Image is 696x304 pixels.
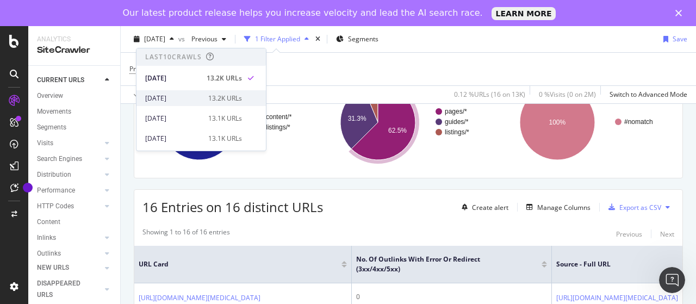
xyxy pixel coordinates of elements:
[321,75,492,170] svg: A chart.
[616,227,642,240] button: Previous
[145,114,202,123] div: [DATE]
[129,64,154,73] span: Protocol
[313,34,322,45] div: times
[624,118,653,126] text: #nomatch
[675,10,686,16] div: Close
[37,106,113,117] a: Movements
[37,201,102,212] a: HTTP Codes
[266,113,292,121] text: content/*
[37,248,61,259] div: Outlinks
[37,138,102,149] a: Visits
[539,90,596,99] div: 0 % Visits ( 0 on 2M )
[501,75,672,170] svg: A chart.
[145,94,202,103] div: [DATE]
[604,198,661,216] button: Export as CSV
[659,30,687,48] button: Save
[207,73,242,83] div: 13.2K URLs
[129,86,161,103] button: Apply
[178,34,187,44] span: vs
[348,34,378,44] span: Segments
[445,128,469,136] text: listings/*
[208,94,242,103] div: 13.2K URLs
[37,278,102,301] a: DISAPPEARED URLS
[660,227,674,240] button: Next
[556,293,678,303] a: [URL][DOMAIN_NAME][MEDICAL_DATA]
[37,153,102,165] a: Search Engines
[37,185,102,196] a: Performance
[454,90,525,99] div: 0.12 % URLs ( 16 on 13K )
[37,232,102,244] a: Inlinks
[356,255,525,274] span: No. of Outlinks with Error or Redirect (3xx/4xx/5xx)
[37,122,113,133] a: Segments
[37,90,113,102] a: Overview
[187,30,231,48] button: Previous
[139,293,260,303] a: [URL][DOMAIN_NAME][MEDICAL_DATA]
[445,108,467,115] text: pages/*
[616,229,642,239] div: Previous
[37,122,66,133] div: Segments
[37,153,82,165] div: Search Engines
[37,216,60,228] div: Content
[37,169,102,181] a: Distribution
[549,119,565,126] text: 100%
[472,203,508,212] div: Create alert
[37,185,75,196] div: Performance
[537,203,591,212] div: Manage Columns
[619,203,661,212] div: Export as CSV
[37,75,84,86] div: CURRENT URLS
[266,123,290,131] text: listings/*
[145,134,202,144] div: [DATE]
[522,201,591,214] button: Manage Columns
[37,201,74,212] div: HTTP Codes
[37,75,102,86] a: CURRENT URLS
[492,7,556,20] a: LEARN MORE
[139,259,339,269] span: URL Card
[457,198,508,216] button: Create alert
[660,229,674,239] div: Next
[142,227,230,240] div: Showing 1 to 16 of 16 entries
[144,34,165,44] span: 2025 Aug. 10th
[37,248,102,259] a: Outlinks
[659,267,685,293] iframe: Intercom live chat
[673,34,687,44] div: Save
[37,232,56,244] div: Inlinks
[240,30,313,48] button: 1 Filter Applied
[145,52,202,61] div: Last 10 Crawls
[37,169,71,181] div: Distribution
[37,35,111,44] div: Analytics
[255,34,300,44] div: 1 Filter Applied
[208,114,242,123] div: 13.1K URLs
[142,198,323,216] span: 16 Entries on 16 distinct URLs
[348,115,366,122] text: 31.3%
[37,90,63,102] div: Overview
[332,30,383,48] button: Segments
[37,262,69,274] div: NEW URLS
[37,216,113,228] a: Content
[605,86,687,103] button: Switch to Advanced Mode
[145,73,200,83] div: [DATE]
[388,127,407,134] text: 62.5%
[123,8,483,18] div: Our latest product release helps you increase velocity and lead the AI search race.
[37,278,92,301] div: DISAPPEARED URLS
[37,106,71,117] div: Movements
[445,118,469,126] text: guides/*
[37,138,53,149] div: Visits
[129,30,178,48] button: [DATE]
[356,292,547,302] div: 0
[37,262,102,274] a: NEW URLS
[37,44,111,57] div: SiteCrawler
[187,34,217,44] span: Previous
[142,75,313,170] div: A chart.
[23,183,33,193] div: Tooltip anchor
[208,134,242,144] div: 13.1K URLs
[610,90,687,99] div: Switch to Advanced Mode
